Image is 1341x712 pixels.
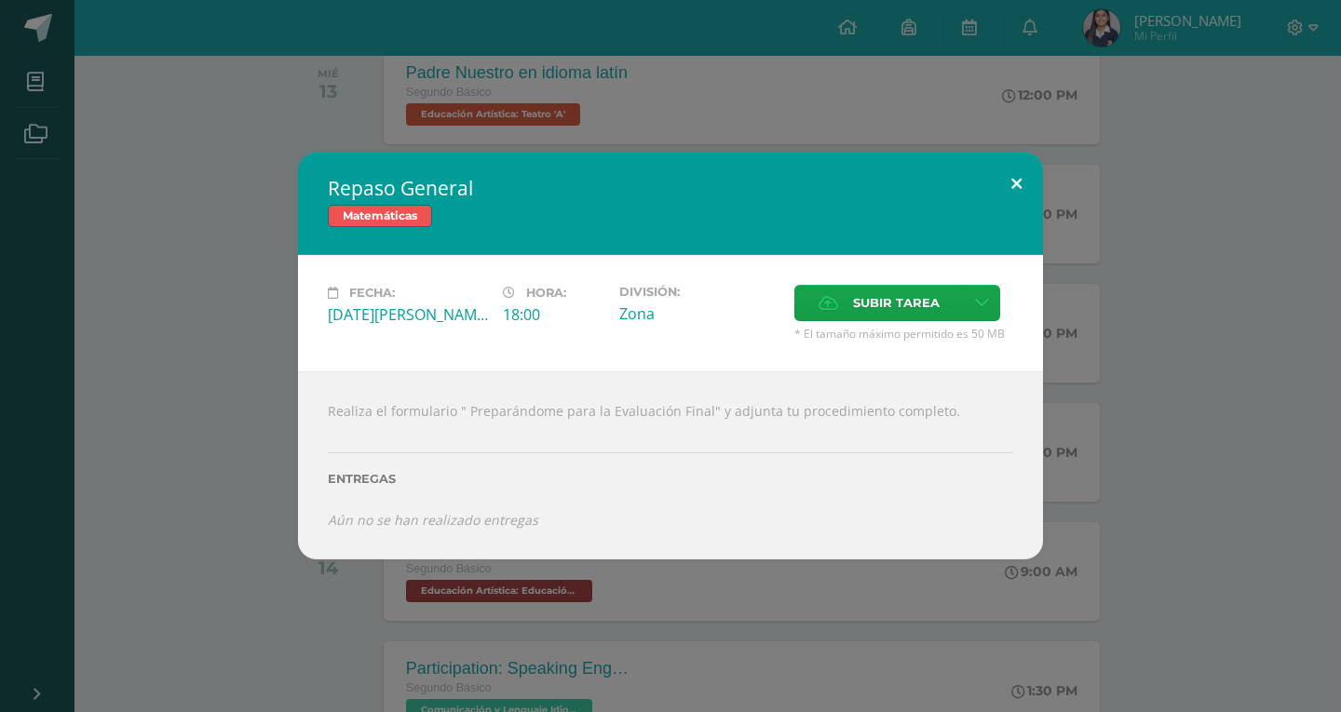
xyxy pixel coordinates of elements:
[328,304,488,325] div: [DATE][PERSON_NAME]
[794,326,1013,342] span: * El tamaño máximo permitido es 50 MB
[503,304,604,325] div: 18:00
[328,205,432,227] span: Matemáticas
[349,286,395,300] span: Fecha:
[990,153,1043,216] button: Close (Esc)
[298,371,1043,559] div: Realiza el formulario " Preparándome para la Evaluación Final" y adjunta tu procedimiento completo.
[328,175,1013,201] h2: Repaso General
[328,472,1013,486] label: Entregas
[328,511,538,529] i: Aún no se han realizado entregas
[853,286,940,320] span: Subir tarea
[526,286,566,300] span: Hora:
[619,303,779,324] div: Zona
[619,285,779,299] label: División:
